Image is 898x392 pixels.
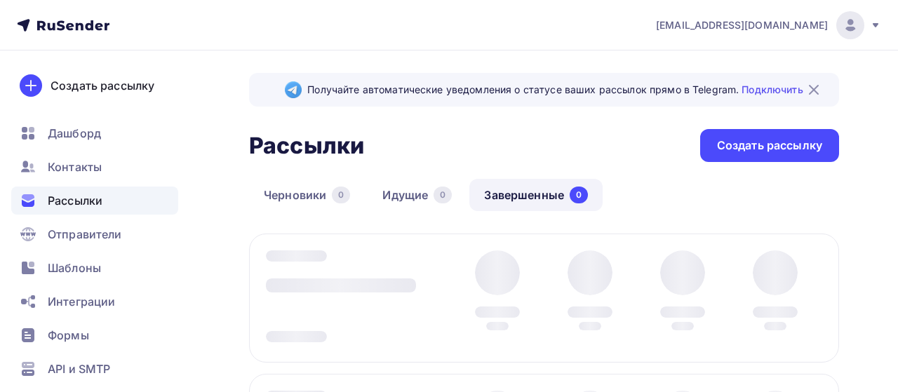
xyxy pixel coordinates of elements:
span: [EMAIL_ADDRESS][DOMAIN_NAME] [656,18,828,32]
span: Получайте автоматические уведомления о статусе ваших рассылок прямо в Telegram. [307,83,803,97]
a: Отправители [11,220,178,248]
span: Отправители [48,226,122,243]
a: Шаблоны [11,254,178,282]
a: Формы [11,321,178,349]
a: Дашборд [11,119,178,147]
div: Создать рассылку [717,137,822,154]
a: Идущие0 [368,179,467,211]
span: Формы [48,327,89,344]
span: Шаблоны [48,259,101,276]
span: Дашборд [48,125,101,142]
a: Рассылки [11,187,178,215]
span: Контакты [48,158,102,175]
h2: Рассылки [249,132,364,160]
a: Черновики0 [249,179,365,211]
a: [EMAIL_ADDRESS][DOMAIN_NAME] [656,11,881,39]
a: Подключить [742,83,803,95]
img: Telegram [285,81,302,98]
div: Создать рассылку [51,77,154,94]
a: Контакты [11,153,178,181]
div: 0 [332,187,350,203]
a: Завершенные0 [469,179,603,211]
span: Рассылки [48,192,102,209]
div: 0 [434,187,452,203]
span: API и SMTP [48,360,110,377]
span: Интеграции [48,293,115,310]
div: 0 [570,187,588,203]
